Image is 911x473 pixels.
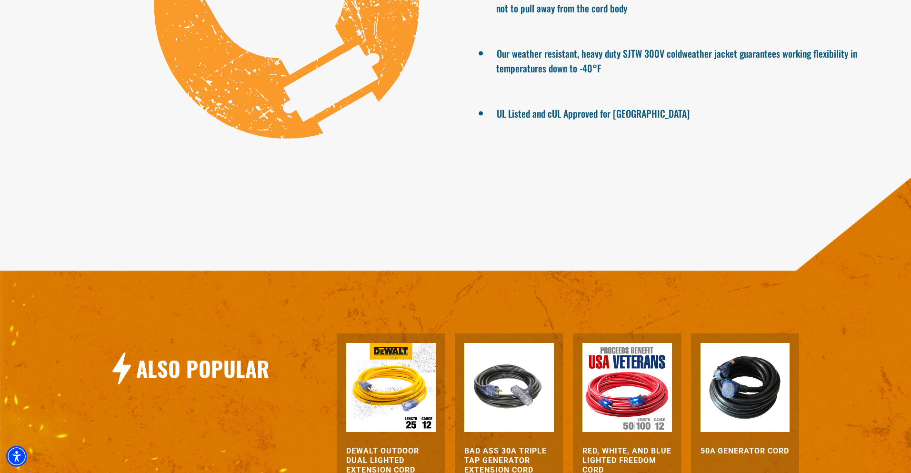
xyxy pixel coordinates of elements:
a: 50A Generator Cord [701,446,790,456]
h2: Also Popular [136,355,270,382]
img: 50A Generator Cord [701,343,790,433]
div: Accessibility Menu [6,446,27,467]
img: DEWALT Outdoor Dual Lighted Extension Cord [346,343,436,433]
img: black [464,343,554,433]
li: UL Listed and cUL Approved for [GEOGRAPHIC_DATA] [496,104,878,121]
li: Our weather resistant, heavy duty SJTW 300V coldweather jacket guarantees working flexibility in ... [496,44,878,75]
img: Red, White, and Blue Lighted Freedom Cord [582,343,672,433]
